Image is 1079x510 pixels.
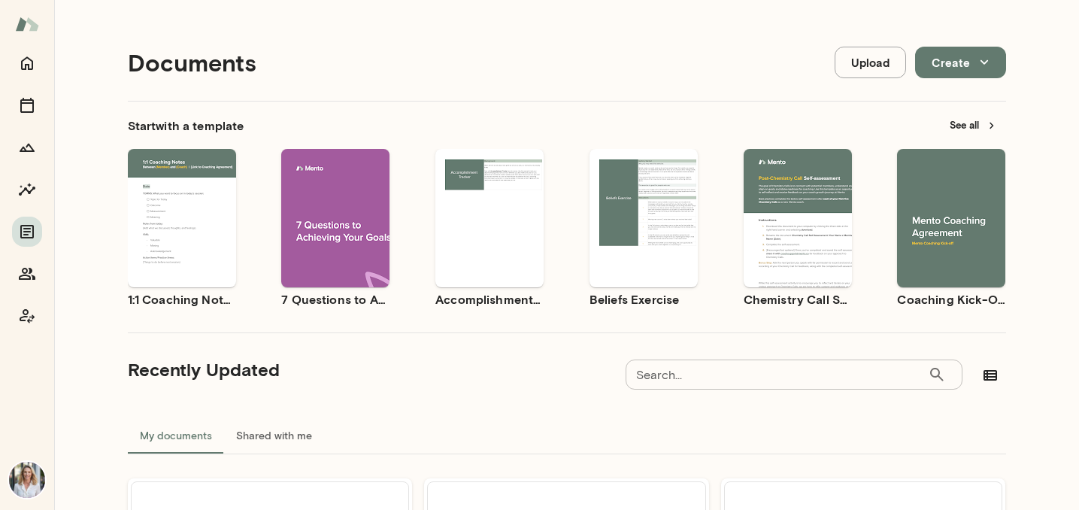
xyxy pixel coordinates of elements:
[590,290,698,308] h6: Beliefs Exercise
[128,417,1006,454] div: documents tabs
[128,48,256,77] h4: Documents
[12,48,42,78] button: Home
[128,290,236,308] h6: 1:1 Coaching Notes
[128,417,224,454] button: My documents
[915,47,1006,78] button: Create
[15,10,39,38] img: Mento
[744,290,852,308] h6: Chemistry Call Self-Assessment [Coaches only]
[9,462,45,498] img: Jennifer Palazzo
[281,290,389,308] h6: 7 Questions to Achieving Your Goals
[435,290,544,308] h6: Accomplishment Tracker
[128,357,280,381] h5: Recently Updated
[835,47,906,78] button: Upload
[941,114,1006,137] button: See all
[897,290,1005,308] h6: Coaching Kick-Off | Coaching Agreement
[128,117,244,135] h6: Start with a template
[12,301,42,331] button: Coach app
[12,217,42,247] button: Documents
[224,417,324,454] button: Shared with me
[12,175,42,205] button: Insights
[12,132,42,162] button: Growth Plan
[12,90,42,120] button: Sessions
[12,259,42,289] button: Members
